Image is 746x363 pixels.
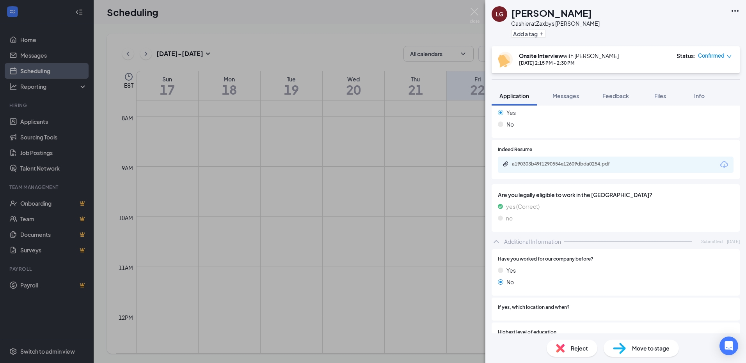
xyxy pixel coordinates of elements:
[552,92,579,99] span: Messages
[503,161,509,167] svg: Paperclip
[719,337,738,355] div: Open Intercom Messenger
[506,266,516,275] span: Yes
[701,238,724,245] span: Submitted:
[519,60,619,66] div: [DATE] 2:15 PM - 2:30 PM
[498,190,734,199] span: Are you legally eligible to work in the [GEOGRAPHIC_DATA]?
[498,256,593,263] span: Have you worked for our company before?
[498,146,532,153] span: Indeed Resume
[730,6,740,16] svg: Ellipses
[506,214,513,222] span: no
[496,10,503,18] div: LG
[654,92,666,99] span: Files
[727,238,740,245] span: [DATE]
[539,32,544,36] svg: Plus
[677,52,696,60] div: Status :
[506,120,514,129] span: No
[511,30,546,38] button: PlusAdd a tag
[698,52,725,60] span: Confirmed
[519,52,563,59] b: Onsite Interview
[498,329,556,336] span: Highest level of education
[498,304,570,311] span: If yes, which location and when?
[519,52,619,60] div: with [PERSON_NAME]
[694,92,705,99] span: Info
[506,278,514,286] span: No
[511,19,600,27] div: Cashier at Zaxbys [PERSON_NAME]
[602,92,629,99] span: Feedback
[492,237,501,246] svg: ChevronUp
[726,54,732,59] span: down
[499,92,529,99] span: Application
[506,108,516,117] span: Yes
[632,344,670,352] span: Move to stage
[503,161,629,168] a: Paperclipa190303b49f1290554e12609dbda0254.pdf
[571,344,588,352] span: Reject
[504,238,561,245] div: Additional Information
[511,6,592,19] h1: [PERSON_NAME]
[719,160,729,169] svg: Download
[506,202,540,211] span: yes (Correct)
[512,161,621,167] div: a190303b49f1290554e12609dbda0254.pdf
